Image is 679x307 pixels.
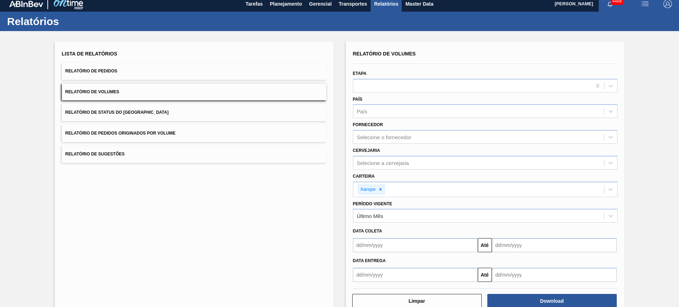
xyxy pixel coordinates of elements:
span: Relatório de Status do [GEOGRAPHIC_DATA] [65,110,169,115]
span: Relatório de Pedidos [65,69,117,73]
input: dd/mm/yyyy [492,238,617,252]
div: Selecione a cervejaria [357,160,409,166]
input: dd/mm/yyyy [353,268,478,282]
span: Relatório de Volumes [353,51,416,57]
span: Relatório de Sugestões [65,152,125,157]
div: Último Mês [357,213,383,219]
button: Até [478,238,492,252]
span: Data Entrega [353,258,386,263]
img: TNhmsLtSVTkK8tSr43FrP2fwEKptu5GPRR3wAAAABJRU5ErkJggg== [9,1,43,7]
button: Relatório de Volumes [62,83,326,101]
div: Selecione o fornecedor [357,134,411,140]
button: Até [478,268,492,282]
input: dd/mm/yyyy [353,238,478,252]
span: Relatório de Pedidos Originados por Volume [65,131,176,136]
label: Fornecedor [353,122,383,127]
span: Data coleta [353,229,382,234]
button: Relatório de Sugestões [62,146,326,163]
input: dd/mm/yyyy [492,268,617,282]
label: Cervejaria [353,148,380,153]
h1: Relatórios [7,17,133,25]
div: País [357,108,367,114]
label: Etapa [353,71,367,76]
button: Relatório de Pedidos Originados por Volume [62,125,326,142]
button: Relatório de Status do [GEOGRAPHIC_DATA] [62,104,326,121]
label: Carteira [353,174,375,179]
span: Lista de Relatórios [62,51,117,57]
div: Xarope [358,185,377,194]
label: País [353,97,362,102]
label: Período Vigente [353,201,392,206]
button: Relatório de Pedidos [62,63,326,80]
span: Relatório de Volumes [65,89,119,94]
